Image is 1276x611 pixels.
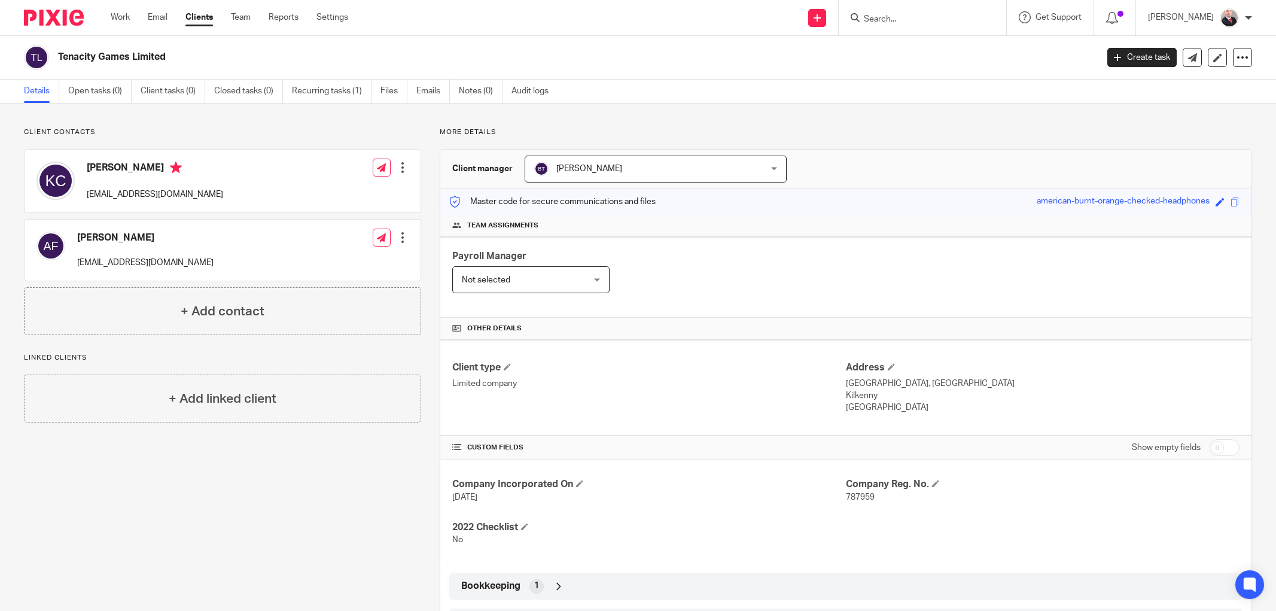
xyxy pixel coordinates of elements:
[452,443,846,452] h4: CUSTOM FIELDS
[452,361,846,374] h4: Client type
[534,580,539,592] span: 1
[269,11,299,23] a: Reports
[459,80,503,103] a: Notes (0)
[1148,11,1214,23] p: [PERSON_NAME]
[467,221,538,230] span: Team assignments
[141,80,205,103] a: Client tasks (0)
[416,80,450,103] a: Emails
[1037,195,1210,209] div: american-burnt-orange-checked-headphones
[316,11,348,23] a: Settings
[452,251,526,261] span: Payroll Manager
[181,302,264,321] h4: + Add contact
[24,80,59,103] a: Details
[467,324,522,333] span: Other details
[846,478,1240,491] h4: Company Reg. No.
[68,80,132,103] a: Open tasks (0)
[846,402,1240,414] p: [GEOGRAPHIC_DATA]
[452,493,477,501] span: [DATE]
[231,11,251,23] a: Team
[462,276,510,284] span: Not selected
[846,361,1240,374] h4: Address
[36,232,65,260] img: svg%3E
[440,127,1252,137] p: More details
[511,80,558,103] a: Audit logs
[170,162,182,174] i: Primary
[452,536,463,544] span: No
[863,14,970,25] input: Search
[1107,48,1177,67] a: Create task
[461,580,520,592] span: Bookkeeping
[556,165,622,173] span: [PERSON_NAME]
[1220,8,1239,28] img: ComerfordFoley-30PS%20-%20Ger%201.jpg
[452,478,846,491] h4: Company Incorporated On
[449,196,656,208] p: Master code for secure communications and files
[846,493,875,501] span: 787959
[169,390,276,408] h4: + Add linked client
[380,80,407,103] a: Files
[846,378,1240,390] p: [GEOGRAPHIC_DATA], [GEOGRAPHIC_DATA]
[36,162,75,200] img: svg%3E
[24,353,421,363] p: Linked clients
[452,163,513,175] h3: Client manager
[534,162,549,176] img: svg%3E
[148,11,168,23] a: Email
[214,80,283,103] a: Closed tasks (0)
[58,51,883,63] h2: Tenacity Games Limited
[87,162,223,177] h4: [PERSON_NAME]
[185,11,213,23] a: Clients
[24,127,421,137] p: Client contacts
[77,257,214,269] p: [EMAIL_ADDRESS][DOMAIN_NAME]
[846,390,1240,402] p: Kilkenny
[452,378,846,390] p: Limited company
[77,232,214,244] h4: [PERSON_NAME]
[1132,442,1201,454] label: Show empty fields
[24,45,49,70] img: svg%3E
[292,80,371,103] a: Recurring tasks (1)
[111,11,130,23] a: Work
[87,189,223,200] p: [EMAIL_ADDRESS][DOMAIN_NAME]
[24,10,84,26] img: Pixie
[452,521,846,534] h4: 2022 Checklist
[1036,13,1082,22] span: Get Support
